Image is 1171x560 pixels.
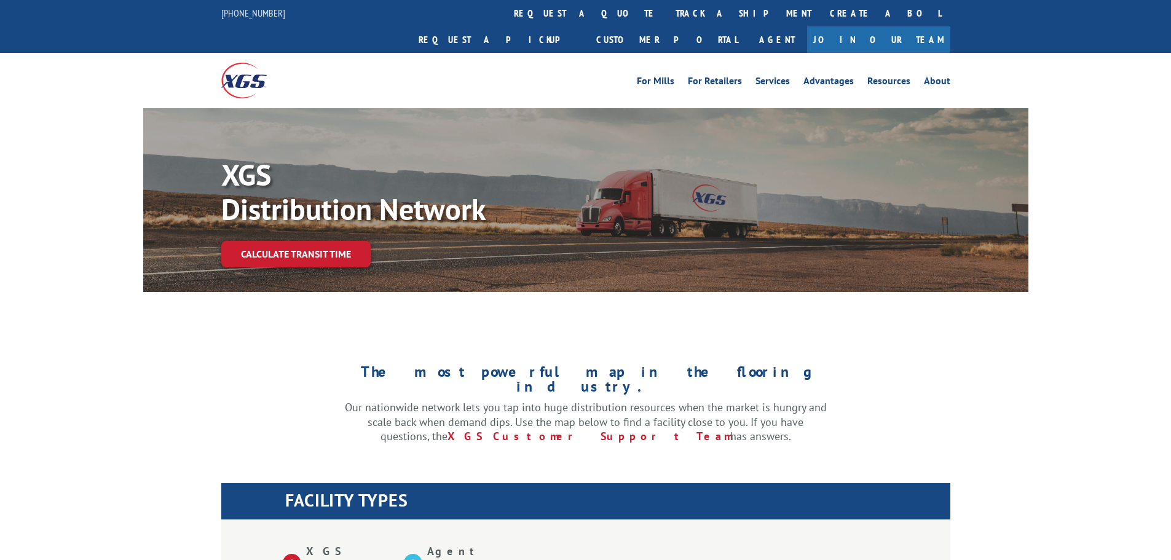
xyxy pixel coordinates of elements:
[448,429,730,443] a: XGS Customer Support Team
[803,76,854,90] a: Advantages
[637,76,674,90] a: For Mills
[747,26,807,53] a: Agent
[345,365,827,400] h1: The most powerful map in the flooring industry.
[807,26,950,53] a: Join Our Team
[409,26,587,53] a: Request a pickup
[587,26,747,53] a: Customer Portal
[867,76,910,90] a: Resources
[688,76,742,90] a: For Retailers
[285,492,950,515] h1: FACILITY TYPES
[221,7,285,19] a: [PHONE_NUMBER]
[755,76,790,90] a: Services
[221,157,590,226] p: XGS Distribution Network
[924,76,950,90] a: About
[345,400,827,444] p: Our nationwide network lets you tap into huge distribution resources when the market is hungry an...
[221,241,371,267] a: Calculate transit time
